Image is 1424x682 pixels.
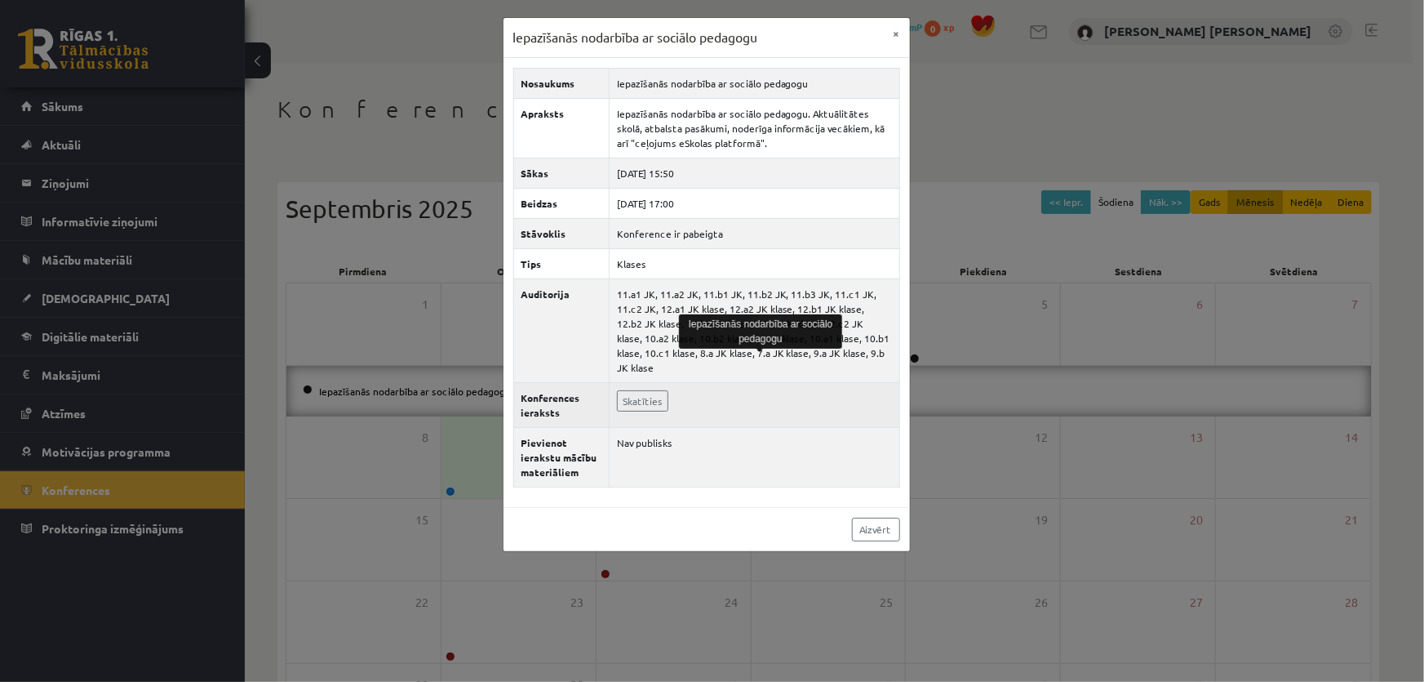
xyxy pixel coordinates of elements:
[609,427,899,487] td: Nav publisks
[609,98,899,158] td: Iepazīšanās nodarbība ar sociālo pedagogu. Aktuālitātes skolā, atbalsta pasākumi, noderīga inform...
[609,68,899,98] td: Iepazīšanās nodarbība ar sociālo pedagogu
[609,188,899,218] td: [DATE] 17:00
[609,218,899,248] td: Konference ir pabeigta
[513,98,609,158] th: Apraksts
[513,158,609,188] th: Sākas
[609,248,899,279] td: Klases
[513,188,609,218] th: Beidzas
[679,314,842,349] div: Iepazīšanās nodarbība ar sociālo pedagogu
[617,390,668,412] a: Skatīties
[513,68,609,98] th: Nosaukums
[513,279,609,382] th: Auditorija
[513,382,609,427] th: Konferences ieraksts
[609,279,899,382] td: 11.a1 JK, 11.a2 JK, 11.b1 JK, 11.b2 JK, 11.b3 JK, 11.c1 JK, 11.c2 JK, 12.a1 JK klase, 12.a2 JK kl...
[513,28,758,47] h3: Iepazīšanās nodarbība ar sociālo pedagogu
[513,218,609,248] th: Stāvoklis
[884,18,910,49] button: ×
[852,518,900,542] a: Aizvērt
[609,158,899,188] td: [DATE] 15:50
[513,427,609,487] th: Pievienot ierakstu mācību materiāliem
[513,248,609,279] th: Tips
